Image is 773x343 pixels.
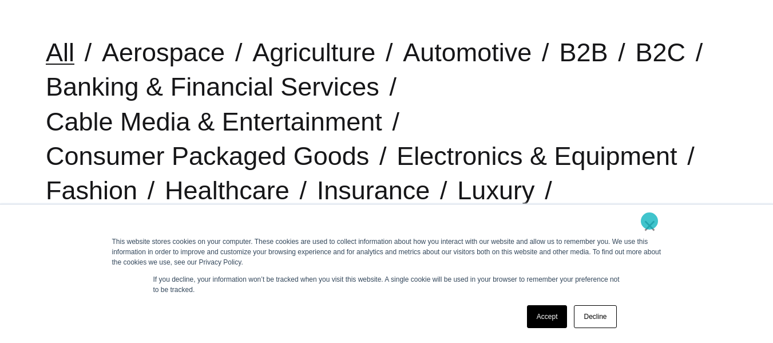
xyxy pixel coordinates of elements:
a: Luxury [457,176,534,205]
a: B2C [635,38,685,67]
a: Fashion [46,176,137,205]
a: Banking & Financial Services [46,72,379,101]
a: Agriculture [252,38,375,67]
p: If you decline, your information won’t be tracked when you visit this website. A single cookie wi... [153,274,620,295]
a: B2B [559,38,608,67]
a: Automotive [403,38,532,67]
a: Insurance [317,176,430,205]
a: × [643,220,657,231]
a: Aerospace [102,38,225,67]
a: Decline [574,305,616,328]
a: Electronics & Equipment [397,141,677,171]
div: This website stores cookies on your computer. These cookies are used to collect information about... [112,236,661,267]
a: Accept [527,305,568,328]
a: Healthcare [165,176,290,205]
a: All [46,38,74,67]
a: Cable Media & Entertainment [46,107,382,136]
a: Consumer Packaged Goods [46,141,369,171]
